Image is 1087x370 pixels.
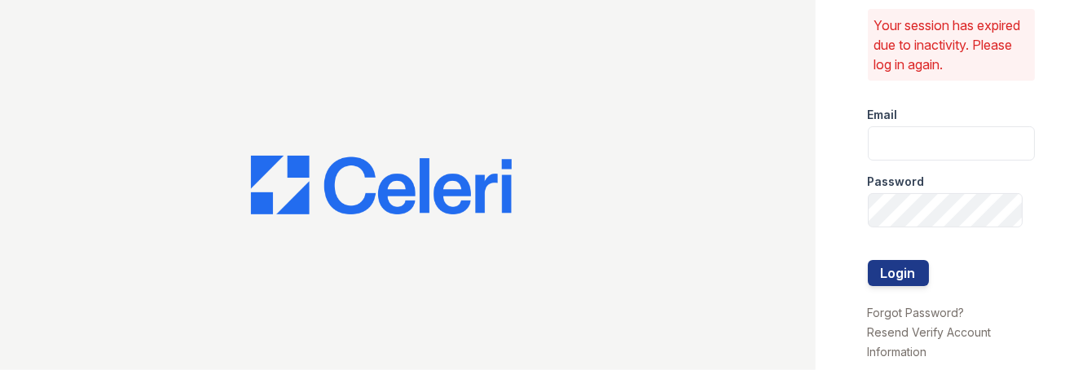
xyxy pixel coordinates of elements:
[874,15,1029,74] p: Your session has expired due to inactivity. Please log in again.
[251,156,512,214] img: CE_Logo_Blue-a8612792a0a2168367f1c8372b55b34899dd931a85d93a1a3d3e32e68fde9ad4.png
[868,107,898,123] label: Email
[868,306,965,319] a: Forgot Password?
[868,260,929,286] button: Login
[868,174,925,190] label: Password
[868,325,992,359] a: Resend Verify Account Information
